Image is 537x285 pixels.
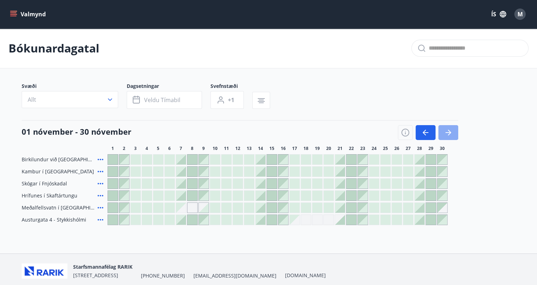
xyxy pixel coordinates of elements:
p: Bókunardagatal [9,40,99,56]
span: 1 [111,146,114,151]
span: [PHONE_NUMBER] [141,272,185,279]
button: ÍS [487,8,510,21]
img: ZmrgJ79bX6zJLXUGuSjrUVyxXxBt3QcBuEz7Nz1t.png [22,263,67,279]
span: Dagsetningar [127,83,210,91]
span: 14 [258,146,263,151]
span: 24 [372,146,377,151]
span: 18 [303,146,308,151]
span: 17 [292,146,297,151]
span: +1 [228,96,234,104]
span: 2 [123,146,125,151]
h4: 01 nóvember - 30 nóvember [22,126,131,137]
span: Svefnstæði [210,83,252,91]
div: Gráir dagar eru ekki bókanlegir [312,214,323,225]
span: 20 [326,146,331,151]
span: 5 [157,146,159,151]
span: Skógar í Fnjóskadal [22,180,67,187]
span: [EMAIL_ADDRESS][DOMAIN_NAME] [193,272,276,279]
span: 25 [383,146,388,151]
span: 4 [146,146,148,151]
span: 12 [235,146,240,151]
span: Allt [28,96,36,104]
span: 15 [269,146,274,151]
span: Birkilundur við [GEOGRAPHIC_DATA] [22,156,95,163]
div: Gráir dagar eru ekki bókanlegir [289,214,300,225]
div: Gráir dagar eru ekki bókanlegir [187,202,198,213]
span: Austurgata 4 - Stykkishólmi [22,216,86,223]
span: 7 [180,146,182,151]
span: 3 [134,146,137,151]
div: Gráir dagar eru ekki bókanlegir [437,202,448,213]
span: 9 [202,146,205,151]
span: 10 [213,146,218,151]
span: Svæði [22,83,127,91]
span: 6 [168,146,171,151]
span: 30 [440,146,445,151]
span: 11 [224,146,229,151]
span: 23 [360,146,365,151]
span: Hrífunes í Skaftártungu [22,192,77,199]
span: Veldu tímabil [144,96,180,104]
span: Meðalfellsvatn í [GEOGRAPHIC_DATA] [22,204,95,211]
button: menu [9,8,49,21]
span: Starfsmannafélag RARIK [73,263,132,270]
span: 21 [338,146,343,151]
span: 13 [247,146,252,151]
span: 22 [349,146,354,151]
a: [DOMAIN_NAME] [285,272,326,279]
span: 16 [281,146,286,151]
button: Allt [22,91,118,108]
span: [STREET_ADDRESS] [73,272,118,279]
span: 19 [315,146,320,151]
span: 29 [428,146,433,151]
span: Kambur í [GEOGRAPHIC_DATA] [22,168,94,175]
button: +1 [210,91,244,109]
span: 8 [191,146,193,151]
span: 28 [417,146,422,151]
span: 26 [394,146,399,151]
span: 27 [406,146,411,151]
button: M [511,6,528,23]
div: Gráir dagar eru ekki bókanlegir [301,214,311,225]
button: Veldu tímabil [127,91,202,109]
div: Gráir dagar eru ekki bókanlegir [176,202,186,213]
div: Gráir dagar eru ekki bókanlegir [323,214,334,225]
span: M [517,10,523,18]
